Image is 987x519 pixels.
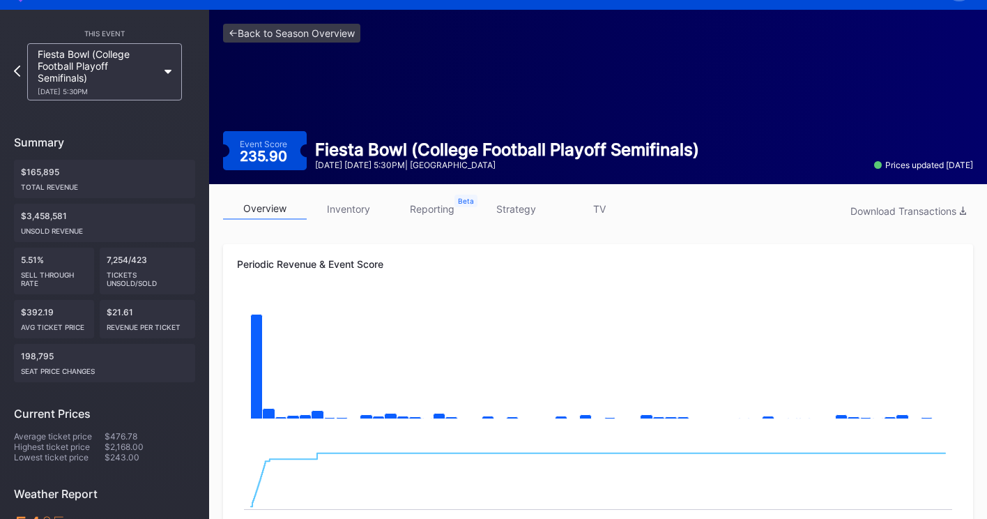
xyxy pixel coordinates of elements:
[107,265,189,287] div: Tickets Unsold/Sold
[14,431,105,442] div: Average ticket price
[843,202,973,220] button: Download Transactions
[105,442,195,452] div: $2,168.00
[14,487,195,501] div: Weather Report
[307,198,390,220] a: inventory
[240,139,287,149] div: Event Score
[474,198,558,220] a: strategy
[100,248,196,294] div: 7,254/423
[237,258,959,270] div: Periodic Revenue & Event Score
[21,265,87,287] div: Sell Through Rate
[14,135,195,149] div: Summary
[14,452,105,462] div: Lowest ticket price
[14,160,195,198] div: $165,895
[38,48,158,96] div: Fiesta Bowl (College Football Playoff Semifinals)
[14,407,195,421] div: Current Prices
[223,198,307,220] a: overview
[850,205,966,217] div: Download Transactions
[315,160,699,170] div: [DATE] [DATE] 5:30PM | [GEOGRAPHIC_DATA]
[14,248,94,294] div: 5.51%
[223,24,360,43] a: <-Back to Season Overview
[390,198,474,220] a: reporting
[105,431,195,442] div: $476.78
[315,140,699,160] div: Fiesta Bowl (College Football Playoff Semifinals)
[558,198,641,220] a: TV
[21,221,188,235] div: Unsold Revenue
[14,442,105,452] div: Highest ticket price
[874,160,973,170] div: Prices updated [DATE]
[240,149,291,163] div: 235.90
[38,87,158,96] div: [DATE] 5:30PM
[21,361,188,375] div: seat price changes
[14,29,195,38] div: This Event
[21,177,188,191] div: Total Revenue
[14,204,195,242] div: $3,458,581
[237,294,959,434] svg: Chart title
[107,317,189,331] div: Revenue per ticket
[14,344,195,382] div: 198,795
[14,300,94,338] div: $392.19
[105,452,195,462] div: $243.00
[21,317,87,331] div: Avg ticket price
[100,300,196,338] div: $21.61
